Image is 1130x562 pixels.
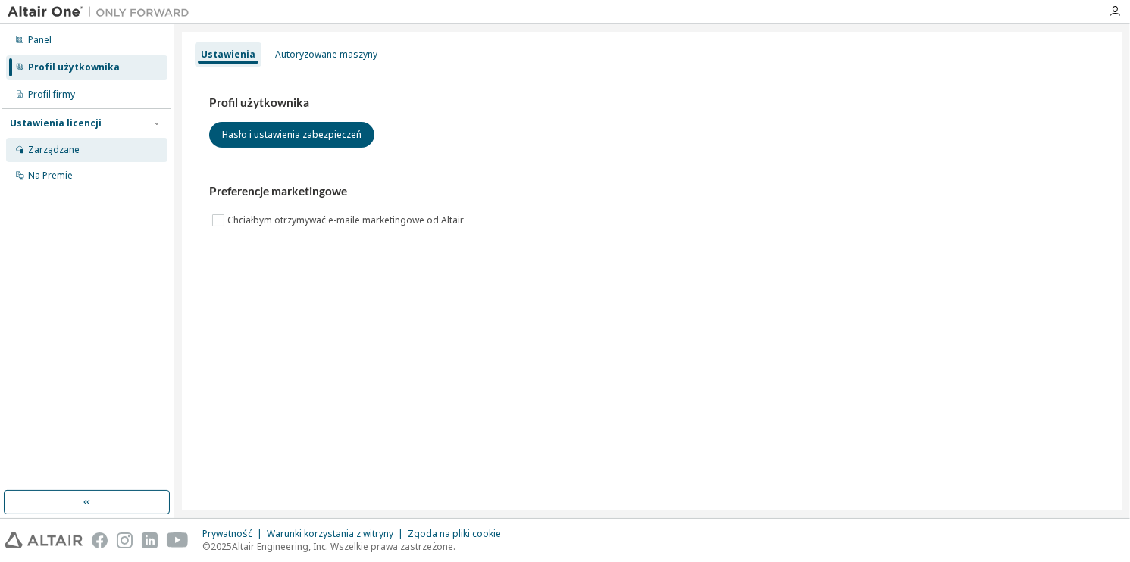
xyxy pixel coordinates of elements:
[209,95,1095,111] h3: Profil użytkownika
[227,211,467,229] label: Chciałbym otrzymywać e-maile marketingowe od Altair
[117,532,133,548] img: instagram.svg
[92,532,108,548] img: facebook.svg
[5,532,83,548] img: altair_logo.svg
[8,5,197,20] img: Altair One
[267,528,408,540] div: Warunki korzystania z witryny
[28,61,120,73] div: Profil użytkownika
[408,528,510,540] div: Zgoda na pliki cookie
[28,34,52,46] div: Panel
[28,89,75,101] div: Profil firmy
[275,48,377,61] div: Autoryzowane maszyny
[209,184,1095,199] h3: Preferencje marketingowe
[201,48,255,61] div: Ustawienia
[202,540,510,553] p: © 2025 Altair Engineering, Inc. Wszelkie prawa zastrzeżone.
[28,170,73,182] div: Na Premie
[28,144,80,156] div: Zarządzane
[167,532,189,548] img: youtube.svg
[10,117,102,130] div: Ustawienia licencji
[142,532,158,548] img: linkedin.svg
[202,528,267,540] div: Prywatność
[209,122,374,148] button: Hasło i ustawienia zabezpieczeń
